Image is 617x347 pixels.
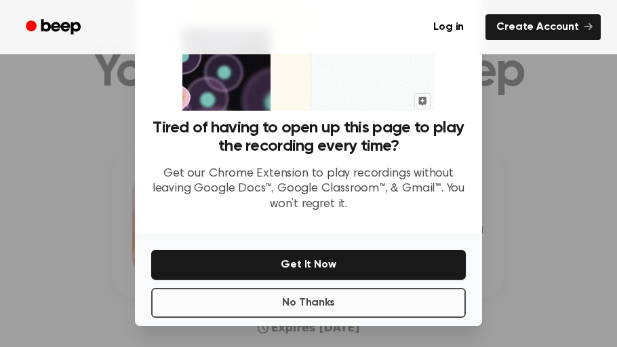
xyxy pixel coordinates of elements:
[485,14,601,40] a: Create Account
[151,166,466,213] p: Get our Chrome Extension to play recordings without leaving Google Docs™, Google Classroom™, & Gm...
[420,12,477,43] a: Log in
[151,250,466,280] button: Get It Now
[151,288,466,318] button: No Thanks
[16,14,93,41] a: Beep
[151,119,466,156] h3: Tired of having to open up this page to play the recording every time?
